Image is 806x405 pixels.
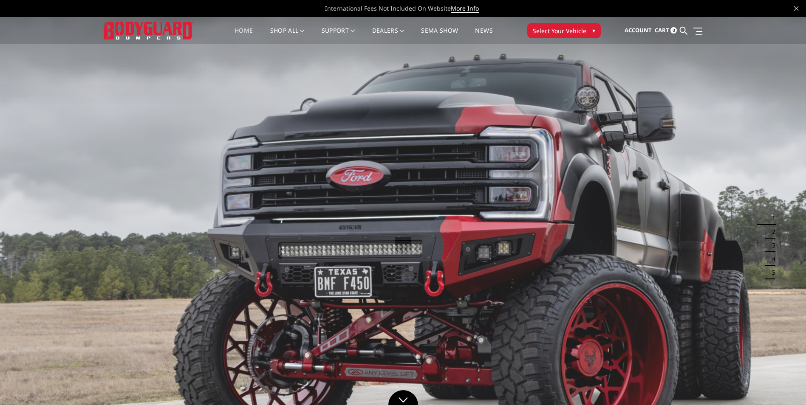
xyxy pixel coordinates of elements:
[372,28,404,44] a: Dealers
[322,28,355,44] a: Support
[270,28,305,44] a: shop all
[388,390,418,405] a: Click to Down
[767,266,775,279] button: 5 of 5
[533,26,586,35] span: Select Your Vehicle
[670,27,677,34] span: 0
[655,19,677,42] a: Cart 0
[451,4,479,13] a: More Info
[104,22,193,39] img: BODYGUARD BUMPERS
[625,19,652,42] a: Account
[655,26,669,34] span: Cart
[767,211,775,225] button: 1 of 5
[592,26,595,35] span: ▾
[625,26,652,34] span: Account
[235,28,253,44] a: Home
[767,225,775,239] button: 2 of 5
[767,239,775,252] button: 3 of 5
[421,28,458,44] a: SEMA Show
[767,252,775,266] button: 4 of 5
[527,23,601,38] button: Select Your Vehicle
[475,28,492,44] a: News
